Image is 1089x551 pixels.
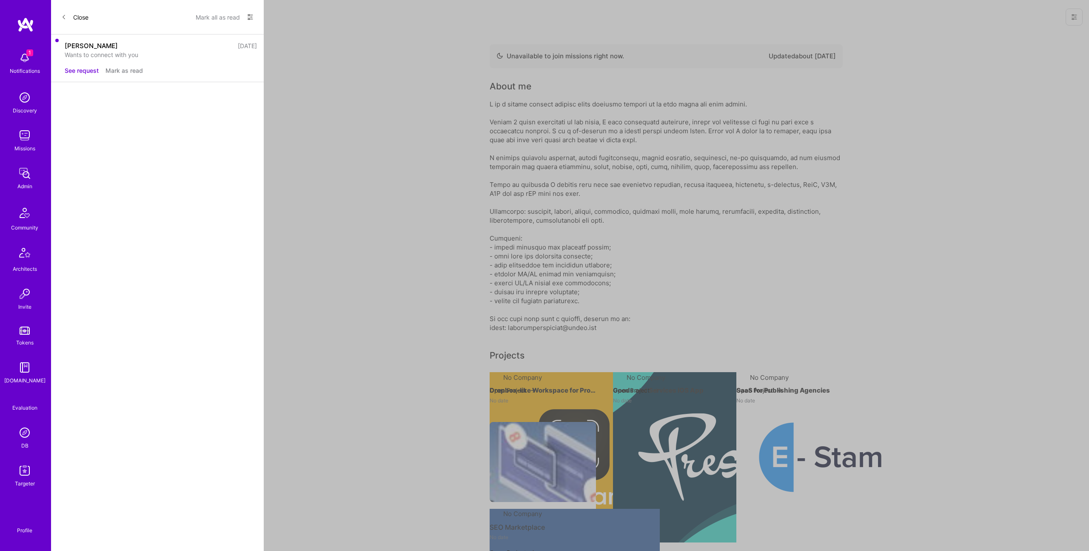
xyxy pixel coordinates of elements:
button: Mark as read [105,66,143,75]
img: Skill Targeter [16,462,33,479]
div: [PERSON_NAME] [65,41,118,50]
button: Close [61,10,88,24]
div: DB [21,441,29,450]
img: admin teamwork [16,165,33,182]
img: Invite [16,285,33,302]
div: Notifications [10,66,40,75]
div: Community [11,223,38,232]
div: Discovery [13,106,37,115]
img: logo [17,17,34,32]
span: 1 [26,49,33,56]
img: discovery [16,89,33,106]
i: icon SelectionTeam [22,397,28,403]
a: Profile [14,517,35,534]
div: Evaluation [12,403,37,412]
button: Mark all as read [196,10,240,24]
img: tokens [20,327,30,335]
img: guide book [16,359,33,376]
img: Admin Search [16,424,33,441]
div: Tokens [16,338,34,347]
img: bell [16,49,33,66]
button: See request [65,66,99,75]
div: Missions [14,144,35,153]
div: Wants to connect with you [65,50,257,59]
div: Profile [17,526,32,534]
div: Architects [13,264,37,273]
img: teamwork [16,127,33,144]
div: Admin [17,182,32,191]
div: [DOMAIN_NAME] [4,376,46,385]
div: Targeter [15,479,35,488]
img: Architects [14,244,35,264]
div: Invite [18,302,31,311]
img: Community [14,203,35,223]
div: [DATE] [238,41,257,50]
